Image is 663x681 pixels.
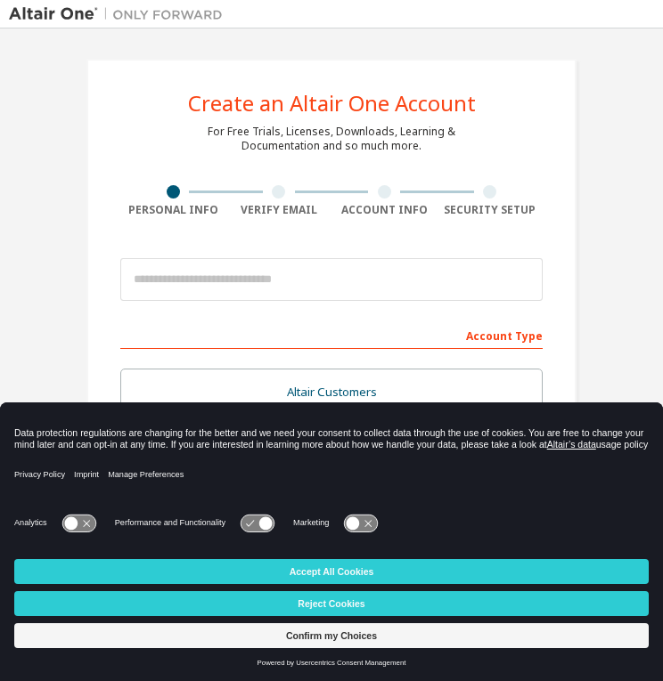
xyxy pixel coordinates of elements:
[120,203,226,217] div: Personal Info
[120,320,543,349] div: Account Type
[9,5,232,23] img: Altair One
[331,203,438,217] div: Account Info
[188,93,476,114] div: Create an Altair One Account
[226,203,332,217] div: Verify Email
[208,125,455,153] div: For Free Trials, Licenses, Downloads, Learning & Documentation and so much more.
[438,203,544,217] div: Security Setup
[132,380,531,405] div: Altair Customers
